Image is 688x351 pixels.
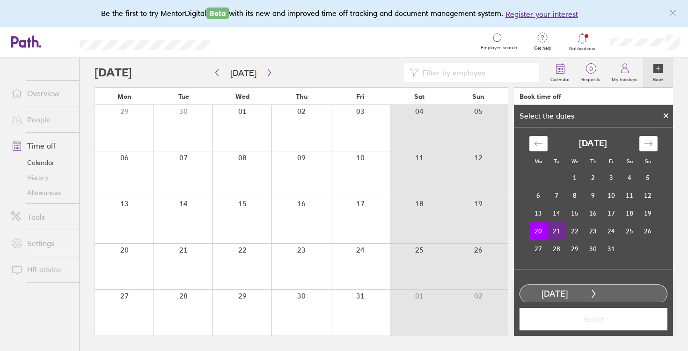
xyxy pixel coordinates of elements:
[4,136,79,155] a: Time off
[576,74,606,82] label: Requests
[414,93,425,100] span: Sat
[419,64,534,82] input: Filter by employee
[481,45,517,51] span: Employee search
[590,158,596,164] small: Th
[296,93,307,100] span: Thu
[529,204,548,222] td: Choose Monday, October 13, 2025 as your check-out date. It’s available.
[639,187,657,204] td: Choose Sunday, October 12, 2025 as your check-out date. It’s available.
[621,222,639,240] td: Choose Saturday, October 25, 2025 as your check-out date. It’s available.
[554,158,559,164] small: Tu
[472,93,484,100] span: Sun
[606,58,643,88] a: My holidays
[566,222,584,240] td: Choose Wednesday, October 22, 2025 as your check-out date. It’s available.
[602,169,621,187] td: Choose Friday, October 3, 2025 as your check-out date. It’s available.
[571,158,578,164] small: We
[584,240,602,258] td: Choose Thursday, October 30, 2025 as your check-out date. It’s available.
[576,65,606,73] span: 0
[545,58,576,88] a: Calendar
[584,222,602,240] td: Choose Thursday, October 23, 2025 as your check-out date. It’s available.
[584,204,602,222] td: Choose Thursday, October 16, 2025 as your check-out date. It’s available.
[621,204,639,222] td: Choose Saturday, October 18, 2025 as your check-out date. It’s available.
[519,127,668,269] div: Calendar
[584,187,602,204] td: Choose Thursday, October 9, 2025 as your check-out date. It’s available.
[529,136,548,151] div: Move backward to switch to the previous month.
[534,158,542,164] small: Mo
[206,7,229,19] span: Beta
[627,158,633,164] small: Sa
[178,93,189,100] span: Tue
[527,45,558,51] span: Get help
[101,7,587,20] div: Be the first to try MentorDigital with its new and improved time off tracking and document manage...
[567,46,598,52] span: Notifications
[645,158,651,164] small: Su
[4,185,79,200] a: Allowances
[643,58,673,88] a: Book
[505,8,578,20] button: Register your interest
[545,74,576,82] label: Calendar
[4,208,79,226] a: Tools
[576,58,606,88] a: 0Requests
[602,222,621,240] td: Choose Friday, October 24, 2025 as your check-out date. It’s available.
[548,222,566,240] td: Choose Tuesday, October 21, 2025 as your check-out date. It’s available.
[520,93,561,100] div: Book time off
[529,187,548,204] td: Choose Monday, October 6, 2025 as your check-out date. It’s available.
[639,204,657,222] td: Choose Sunday, October 19, 2025 as your check-out date. It’s available.
[602,240,621,258] td: Choose Friday, October 31, 2025 as your check-out date. It’s available.
[520,308,667,330] button: Select
[235,93,249,100] span: Wed
[606,74,643,82] label: My holidays
[566,169,584,187] td: Choose Wednesday, October 1, 2025 as your check-out date. It’s available.
[529,222,548,240] td: Selected as start date. Monday, October 20, 2025
[639,169,657,187] td: Choose Sunday, October 5, 2025 as your check-out date. It’s available.
[356,93,365,100] span: Fri
[602,204,621,222] td: Choose Friday, October 17, 2025 as your check-out date. It’s available.
[4,260,79,279] a: HR advice
[4,170,79,185] a: History
[548,187,566,204] td: Choose Tuesday, October 7, 2025 as your check-out date. It’s available.
[4,84,79,103] a: Overview
[566,204,584,222] td: Choose Wednesday, October 15, 2025 as your check-out date. It’s available.
[609,158,614,164] small: Fr
[566,187,584,204] td: Choose Wednesday, October 8, 2025 as your check-out date. It’s available.
[567,32,598,52] a: Notifications
[4,234,79,253] a: Settings
[236,37,260,45] div: Search
[223,65,264,81] button: [DATE]
[526,315,661,323] span: Select
[4,110,79,129] a: People
[579,139,607,149] strong: [DATE]
[621,187,639,204] td: Choose Saturday, October 11, 2025 as your check-out date. It’s available.
[584,169,602,187] td: Choose Thursday, October 2, 2025 as your check-out date. It’s available.
[529,240,548,258] td: Choose Monday, October 27, 2025 as your check-out date. It’s available.
[520,289,589,299] div: [DATE]
[566,240,584,258] td: Choose Wednesday, October 29, 2025 as your check-out date. It’s available.
[639,136,658,151] div: Move forward to switch to the next month.
[602,187,621,204] td: Choose Friday, October 10, 2025 as your check-out date. It’s available.
[621,169,639,187] td: Choose Saturday, October 4, 2025 as your check-out date. It’s available.
[117,93,132,100] span: Mon
[639,222,657,240] td: Choose Sunday, October 26, 2025 as your check-out date. It’s available.
[647,74,669,82] label: Book
[548,204,566,222] td: Choose Tuesday, October 14, 2025 as your check-out date. It’s available.
[4,155,79,170] a: Calendar
[514,112,580,120] div: Select the dates
[548,240,566,258] td: Choose Tuesday, October 28, 2025 as your check-out date. It’s available.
